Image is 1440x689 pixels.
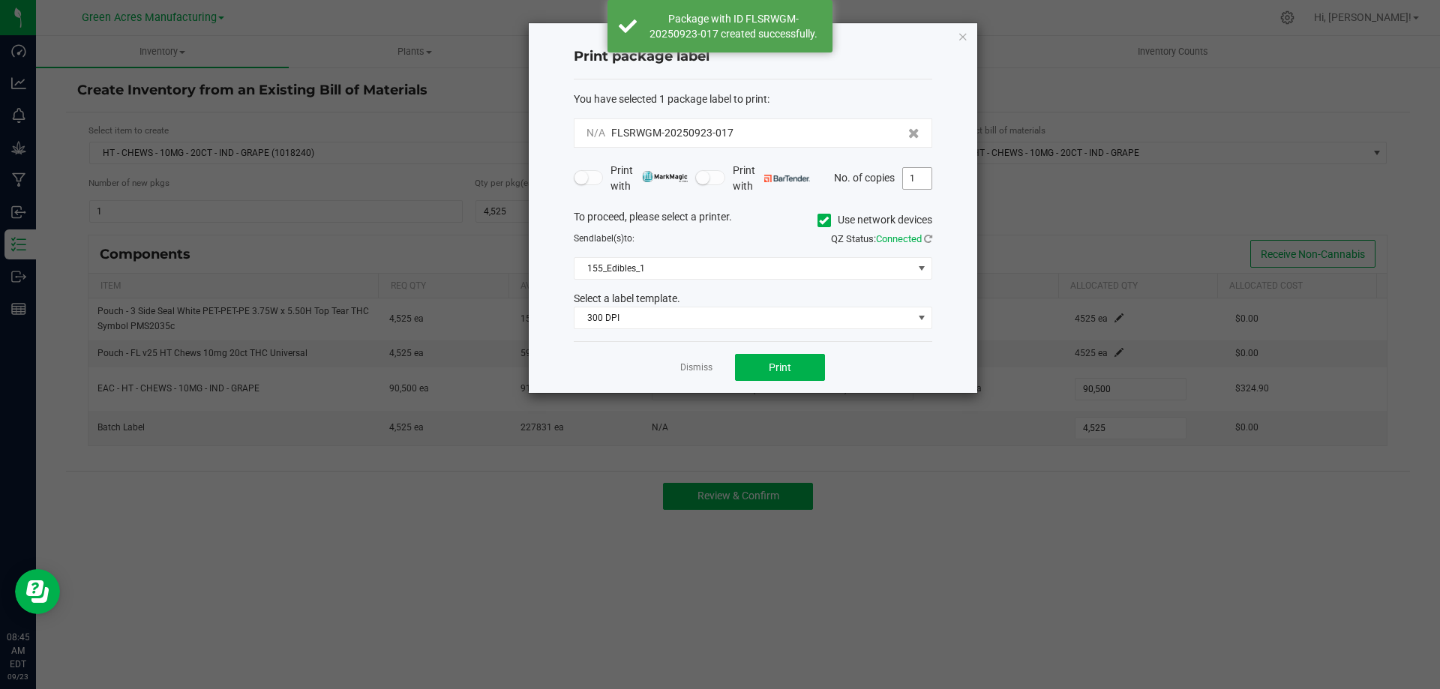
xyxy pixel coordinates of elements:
[574,91,932,107] div: :
[586,127,605,139] span: N/A
[876,233,922,244] span: Connected
[15,569,60,614] iframe: Resource center
[769,361,791,373] span: Print
[834,171,895,183] span: No. of copies
[680,361,712,374] a: Dismiss
[574,258,913,279] span: 155_Edibles_1
[574,233,634,244] span: Send to:
[733,163,810,194] span: Print with
[562,209,943,232] div: To proceed, please select a printer.
[562,291,943,307] div: Select a label template.
[574,47,932,67] h4: Print package label
[574,93,767,105] span: You have selected 1 package label to print
[642,171,688,182] img: mark_magic_cybra.png
[735,354,825,381] button: Print
[574,307,913,328] span: 300 DPI
[594,233,624,244] span: label(s)
[611,127,733,139] span: FLSRWGM-20250923-017
[610,163,688,194] span: Print with
[831,233,932,244] span: QZ Status:
[645,11,821,41] div: Package with ID FLSRWGM-20250923-017 created successfully.
[817,212,932,228] label: Use network devices
[764,175,810,182] img: bartender.png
